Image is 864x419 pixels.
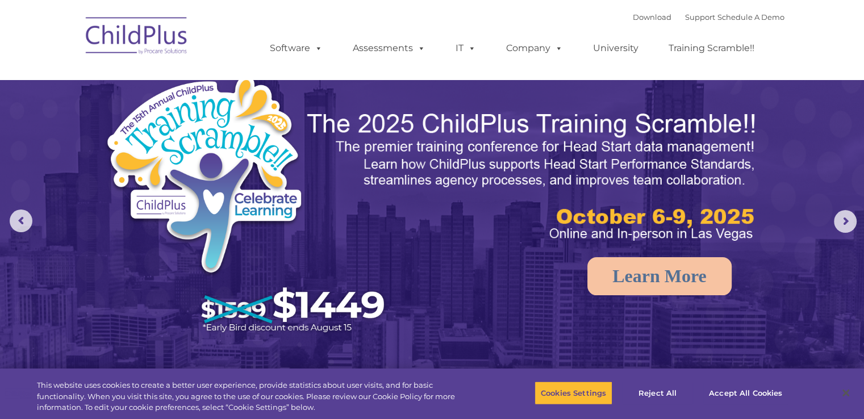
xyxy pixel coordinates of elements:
[258,37,334,60] a: Software
[158,121,206,130] span: Phone number
[717,12,784,22] a: Schedule A Demo
[703,381,788,405] button: Accept All Cookies
[633,12,671,22] a: Download
[833,380,858,405] button: Close
[495,37,574,60] a: Company
[582,37,650,60] a: University
[685,12,715,22] a: Support
[158,75,193,83] span: Last name
[535,381,612,405] button: Cookies Settings
[444,37,487,60] a: IT
[657,37,766,60] a: Training Scramble!!
[633,12,784,22] font: |
[341,37,437,60] a: Assessments
[37,380,475,413] div: This website uses cookies to create a better user experience, provide statistics about user visit...
[622,381,693,405] button: Reject All
[587,257,732,295] a: Learn More
[80,9,194,66] img: ChildPlus by Procare Solutions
